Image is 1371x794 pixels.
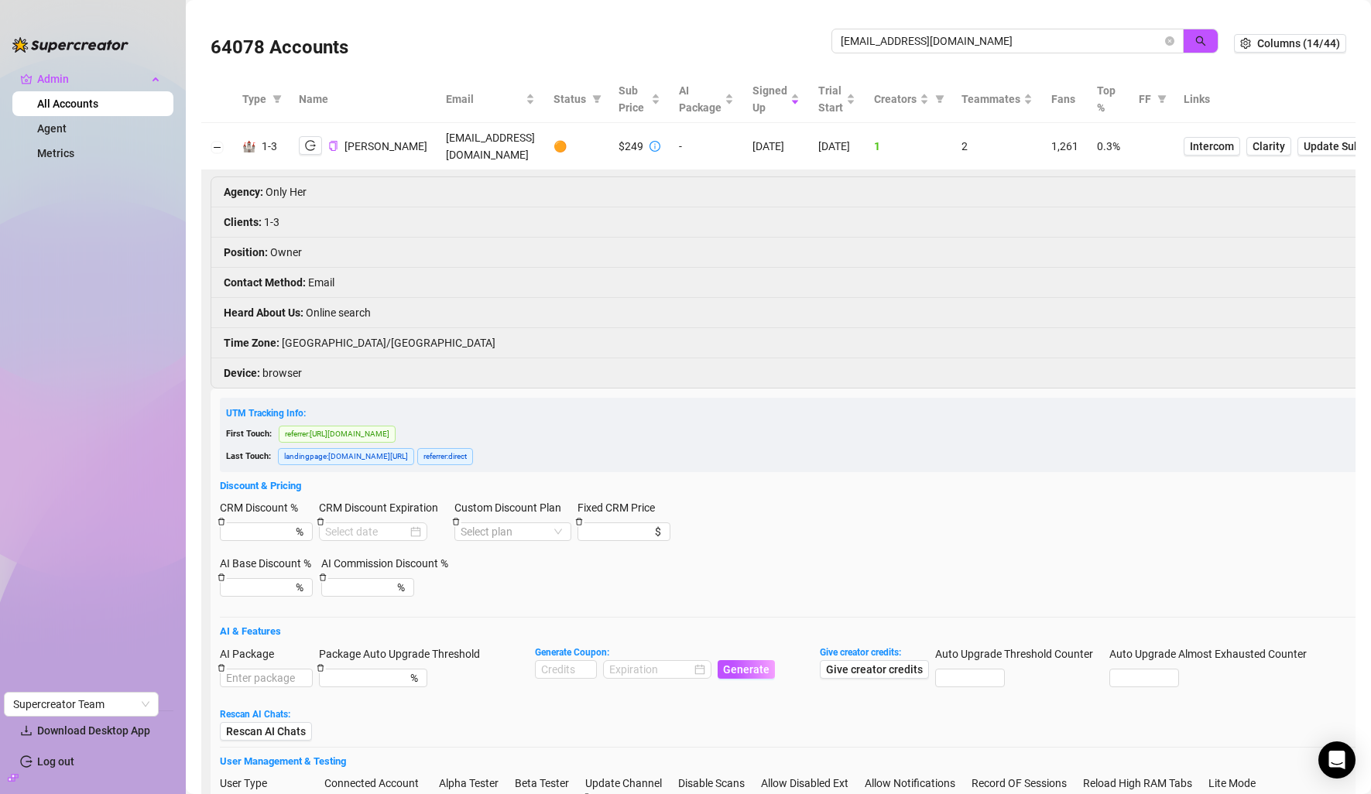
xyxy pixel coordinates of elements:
[37,147,74,159] a: Metrics
[554,140,567,152] span: 🟠
[972,775,1077,792] label: Record OF Sessions
[554,91,586,108] span: Status
[536,661,596,678] input: Credits
[218,518,225,525] span: delete
[37,122,67,135] a: Agent
[936,669,1004,686] input: Auto Upgrade Threshold Counter
[619,138,643,155] div: $249
[220,669,313,687] input: AI Package
[224,306,303,319] strong: Heard About Us :
[262,138,277,155] div: 1-3
[1257,37,1340,50] span: Columns (14/44)
[1318,741,1356,779] div: Open Intercom Messenger
[535,647,609,658] strong: Generate Coupon:
[279,426,396,443] span: referrer : [URL][DOMAIN_NAME]
[321,555,458,572] label: AI Commission Discount %
[670,123,743,170] td: -
[224,216,262,228] strong: Clients :
[439,775,509,792] label: Alpha Tester
[1253,138,1285,155] span: Clarity
[874,140,880,152] span: 1
[723,663,769,676] span: Generate
[12,37,129,53] img: logo-BBDzfeDw.svg
[1240,38,1251,49] span: setting
[226,408,306,419] span: UTM Tracking Info:
[619,82,648,116] span: Sub Price
[211,36,348,60] h3: 64078 Accounts
[718,660,775,679] button: Generate
[678,775,755,792] label: Disable Scans
[952,76,1042,123] th: Teammates
[961,91,1020,108] span: Teammates
[226,429,272,439] span: First Touch:
[1184,137,1240,156] a: Intercom
[578,499,665,516] label: Fixed CRM Price
[1157,94,1167,104] span: filter
[324,775,429,792] label: Connected Account
[317,518,324,525] span: delete
[226,451,271,461] span: Last Touch:
[743,76,809,123] th: Signed Up
[8,772,19,783] span: build
[809,123,865,170] td: [DATE]
[224,337,279,349] strong: Time Zone :
[218,664,225,672] span: delete
[224,367,260,379] strong: Device :
[226,579,293,596] input: AI Base Discount %
[327,579,394,596] input: AI Commission Discount %
[1097,140,1120,152] span: 0.3%
[437,123,544,170] td: [EMAIL_ADDRESS][DOMAIN_NAME]
[37,724,150,737] span: Download Desktop App
[1109,645,1317,662] label: Auto Upgrade Almost Exhausted Counter
[269,87,285,111] span: filter
[220,722,312,741] button: Rescan AI Chats
[1139,91,1151,108] span: FF
[1190,138,1234,155] span: Intercom
[13,693,149,716] span: Supercreator Team
[220,775,277,792] label: User Type
[319,645,490,662] label: Package Auto Upgrade Threshold
[220,709,290,720] strong: Rescan AI Chats:
[935,94,944,104] span: filter
[935,645,1103,662] label: Auto Upgrade Threshold Counter
[305,140,316,151] span: logout
[328,141,338,151] span: copy
[224,276,306,289] strong: Contact Method :
[224,246,268,258] strong: Position :
[226,725,306,738] span: Rescan AI Chats
[743,123,809,170] td: [DATE]
[670,76,743,123] th: AI Package
[37,98,98,110] a: All Accounts
[761,775,859,792] label: Allow Disabled Ext
[37,755,74,768] a: Log out
[319,499,448,516] label: CRM Discount Expiration
[515,775,579,792] label: Beta Tester
[220,555,321,572] label: AI Base Discount %
[319,573,327,581] span: delete
[609,76,670,123] th: Sub Price
[328,140,338,152] button: Copy Account UID
[650,141,660,152] span: info-circle
[865,76,952,123] th: Creators
[1246,137,1291,156] a: Clarity
[20,73,33,85] span: crown
[344,140,427,152] span: [PERSON_NAME]
[961,140,968,152] span: 2
[1208,775,1266,792] label: Lite Mode
[290,76,437,123] th: Name
[218,573,225,581] span: delete
[932,87,948,111] span: filter
[224,186,263,198] strong: Agency :
[820,660,929,679] button: Give creator credits
[1165,36,1174,46] button: close-circle
[20,724,33,737] span: download
[317,664,324,672] span: delete
[589,87,605,111] span: filter
[865,775,965,792] label: Allow Notifications
[226,523,293,540] input: CRM Discount %
[1083,775,1202,792] label: Reload High RAM Tabs
[820,647,901,658] strong: Give creator credits:
[242,91,266,108] span: Type
[220,499,308,516] label: CRM Discount %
